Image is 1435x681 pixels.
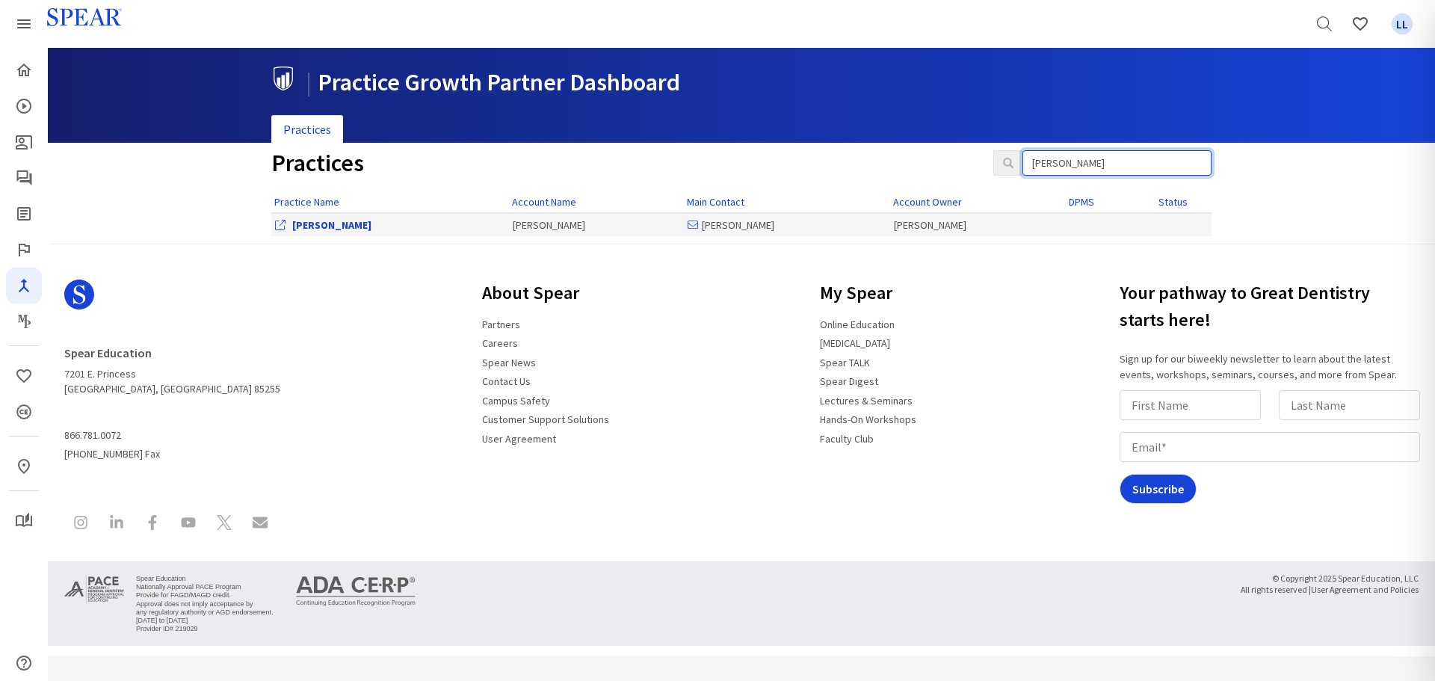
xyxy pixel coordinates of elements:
a: Navigator Pro [6,268,42,303]
input: Search Practices [1022,150,1212,176]
div: [PERSON_NAME] [688,218,886,232]
a: Contact Spear Education [244,506,277,543]
a: Campus Safety [473,388,559,413]
a: Home [6,52,42,88]
a: DPMS [1069,195,1094,209]
span: | [306,67,312,97]
a: Practice Name [274,195,339,209]
a: Spear TALK [811,350,879,375]
a: Online Education [811,312,904,337]
a: View Office Dashboard [292,218,371,232]
a: Spear Talk [6,160,42,196]
address: 7201 E. Princess [GEOGRAPHIC_DATA], [GEOGRAPHIC_DATA] 85255 [64,339,280,396]
a: 866.781.0072 [64,423,130,449]
div: [PERSON_NAME] [894,218,1062,232]
li: Nationally Approval PACE Program [136,583,274,591]
li: Spear Education [136,575,274,583]
span: [PHONE_NUMBER] Fax [64,423,280,461]
input: Last Name [1279,390,1420,420]
a: Main Contact [687,195,744,209]
input: First Name [1120,390,1261,420]
a: Lectures & Seminars [811,388,922,413]
a: Account Name [512,195,576,209]
svg: Spear Logo [64,280,94,309]
a: Customer Support Solutions [473,407,618,432]
h3: About Spear [473,274,618,312]
li: Provide for FAGD/MAGD credit. [136,591,274,600]
div: [PERSON_NAME] [513,218,681,232]
a: Help [6,645,42,681]
a: Spear Education on X [208,506,241,543]
a: Patient Education [6,124,42,160]
li: [DATE] to [DATE] [136,617,274,625]
img: ADA CERP Continuing Education Recognition Program [296,576,416,606]
a: Spear Education on LinkedIn [100,506,133,543]
a: Search [1306,6,1342,42]
a: Faculty Club [811,426,883,452]
h3: Your pathway to Great Dentistry starts here! [1120,274,1426,339]
a: Courses [6,88,42,124]
a: [MEDICAL_DATA] [811,330,899,356]
a: Spear Products [6,6,42,42]
span: LL [1392,13,1413,35]
a: User Agreement and Policies [1311,581,1419,598]
a: Favorites [1342,6,1378,42]
a: Spear News [473,350,545,375]
h1: Practices [271,150,971,176]
a: My Study Club [6,503,42,539]
a: Favorites [1384,6,1420,42]
a: Account Owner [893,195,962,209]
a: Favorites [6,358,42,394]
a: Partners [473,312,529,337]
a: Masters Program [6,303,42,339]
input: Subscribe [1120,474,1197,504]
a: Status [1158,195,1188,209]
li: Approval does not imply acceptance by [136,600,274,608]
a: Spear Logo [64,274,280,327]
a: Hands-On Workshops [811,407,925,432]
a: Spear Digest [6,196,42,232]
a: Spear Education on Facebook [136,506,169,543]
a: User Agreement [473,426,565,452]
a: Faculty Club Elite [6,232,42,268]
h1: Practice Growth Partner Dashboard [271,67,1200,96]
a: Spear Digest [811,369,887,394]
a: Practices [271,115,343,144]
h3: My Spear [811,274,925,312]
li: Provider ID# 219029 [136,625,274,633]
a: In-Person & Virtual [6,449,42,484]
a: Spear Education on Instagram [64,506,97,543]
a: Contact Us [473,369,540,394]
p: Sign up for our biweekly newsletter to learn about the latest events, workshops, seminars, course... [1120,351,1426,383]
input: Email* [1120,432,1420,462]
small: © Copyright 2025 Spear Education, LLC All rights reserved | [1241,573,1419,596]
li: any regulatory authority or AGD endorsement. [136,608,274,617]
a: Spear Education [64,339,161,366]
a: CE Credits [6,394,42,430]
a: Spear Education on YouTube [172,506,205,543]
a: Careers [473,330,527,356]
img: Approved PACE Program Provider [64,573,124,605]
